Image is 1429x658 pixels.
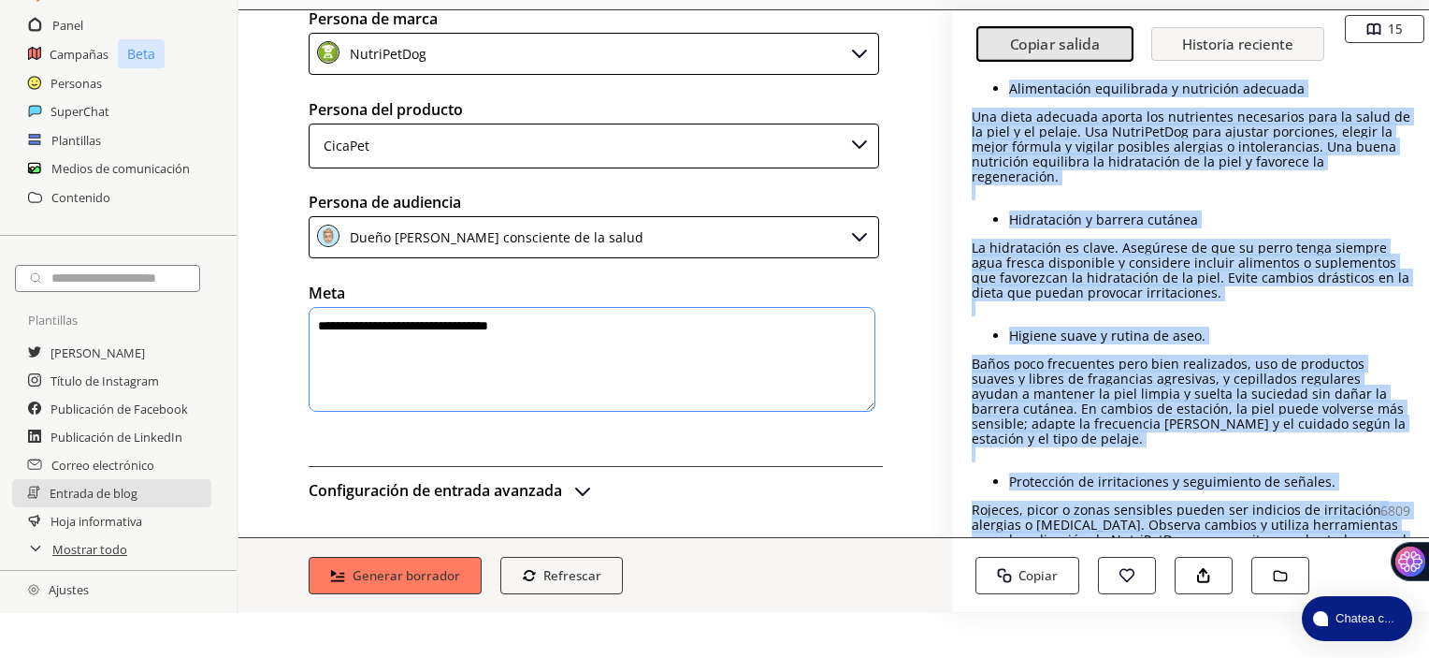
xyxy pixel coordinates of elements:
a: [PERSON_NAME] [51,339,145,367]
a: Plantillas [51,126,101,154]
img: Cerca [848,132,871,154]
font: CicaPet [324,137,369,154]
img: Cerca [317,41,339,64]
textarea: área de texto-área de texto [309,307,875,412]
font: [PERSON_NAME] [51,344,145,361]
font: Configuración de entrada avanzada [309,480,562,501]
a: Campañas [50,40,108,68]
font: Publicación de Facebook [51,401,188,417]
a: Entrada de blog [50,479,137,507]
font: Historia reciente [1182,35,1293,53]
button: entradas avanzadas [309,476,594,504]
img: Cerca [317,225,339,247]
button: Copiar [975,557,1080,594]
font: Beta [127,45,155,63]
button: Generar borrador [309,557,482,594]
a: Personas [51,69,102,97]
a: Correo electrónico [51,451,154,479]
font: Mostrar todo [52,541,127,558]
font: Correo electrónico [51,457,154,474]
button: Copiar salida [976,27,1133,63]
a: SuperChat [51,97,109,125]
button: 15 [1345,15,1425,43]
font: Persona de audiencia [309,192,461,212]
font: Baños poco frecuentes pero bien realizados, uso de productos suaves y libres de fragancias agresi... [972,355,1406,447]
font: Una dieta adecuada aporta los nutrientes necesarios para la salud de la piel y el pelaje. Usa Nut... [972,108,1410,185]
a: Contenido [51,183,110,212]
a: Publicación de LinkedIn [51,423,182,451]
img: Abierto [571,479,594,502]
font: Medios de comunicación [51,160,190,177]
font: Alimentación equilibrada y nutrición adecuada [1009,80,1305,97]
button: Refrescar [500,557,624,594]
a: Medios de comunicación [51,154,190,183]
font: Panel [52,17,83,34]
font: Campañas [50,46,108,63]
font: SuperChat [51,103,109,120]
font: Persona del producto [309,99,463,120]
font: Plantillas [28,312,78,329]
font: 15 [1388,21,1403,37]
font: Persona de marca [309,8,438,29]
button: lanzador de atlas [1302,596,1412,641]
font: Entrada de blog [50,485,137,502]
font: Copiar [1018,567,1058,584]
img: Cerca [848,225,871,247]
font: Higiene suave y rutina de aseo. [1009,327,1205,344]
font: La hidratación es clave. Asegúrese de que su perro tenga siempre agua fresca disponible y conside... [972,239,1409,301]
font: Refrescar [543,567,601,584]
font: 6809 [1380,502,1410,519]
a: Título de Instagram [51,367,159,395]
button: Historia reciente [1151,27,1324,61]
font: Dueño [PERSON_NAME] consciente de la salud [350,228,643,246]
a: Panel [52,11,83,39]
font: Generar borrador [353,567,460,584]
font: Plantillas [51,132,101,149]
font: Meta [309,283,345,303]
font: Ajustes [49,581,89,598]
a: Publicación de Facebook [51,395,188,423]
font: Personas [51,75,102,92]
font: Hoja informativa [51,513,142,530]
font: Publicación de LinkedIn [51,429,182,446]
font: Hidratación y barrera cutánea [1009,211,1198,228]
font: NutriPetDog [350,45,426,63]
font: Copiar salida [1009,35,1100,54]
a: Mostrar todo [52,535,127,563]
font: Título de Instagram [51,373,159,389]
font: Contenido [51,189,110,206]
a: Hoja informativa [51,507,142,535]
img: Cerca [28,584,39,595]
img: Cerca [848,41,871,64]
